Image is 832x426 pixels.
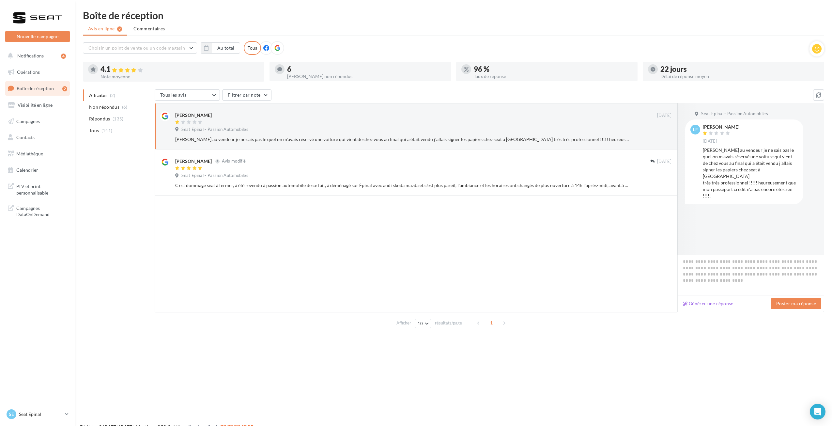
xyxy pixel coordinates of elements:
a: Médiathèque [4,147,71,161]
span: Répondus [89,116,110,122]
div: [PERSON_NAME] [703,125,739,129]
span: (141) [101,128,113,133]
a: Opérations [4,65,71,79]
button: Tous les avis [155,89,220,101]
div: [PERSON_NAME] au vendeur je ne sais pas le quel on m'avais réservé une voiture qui vient de chez ... [175,136,629,143]
button: 10 [415,319,431,328]
div: 4 [61,54,66,59]
div: Open Intercom Messenger [810,404,825,419]
span: Commentaires [133,25,165,32]
span: Notifications [17,53,44,58]
span: Choisir un point de vente ou un code magasin [88,45,185,51]
div: [PERSON_NAME] au vendeur je ne sais pas le quel on m'avais réservé une voiture qui vient de chez ... [703,147,798,199]
div: [PERSON_NAME] [175,158,212,165]
div: 6 [287,66,446,73]
a: Campagnes DataOnDemand [4,201,71,220]
div: Taux de réponse [474,74,632,79]
span: 10 [418,321,423,326]
button: Poster ma réponse [771,298,821,309]
a: Visibilité en ligne [4,98,71,112]
span: Tous [89,127,99,134]
span: Boîte de réception [17,86,54,91]
div: 2 [62,86,67,91]
button: Choisir un point de vente ou un code magasin [83,42,197,54]
span: Campagnes DataOnDemand [16,204,67,218]
button: Au total [201,42,240,54]
span: PLV et print personnalisable [16,182,67,196]
span: Calendrier [16,167,38,173]
a: SE Seat Epinal [5,408,70,420]
div: 22 jours [660,66,819,73]
span: Visibilité en ligne [18,102,53,108]
span: [DATE] [703,138,717,144]
button: Générer une réponse [680,300,736,308]
button: Filtrer par note [222,89,271,101]
span: Campagnes [16,118,40,124]
div: C'est dommage seat à fermer, à été revendu à passion automobile de ce fait, à déménagé sur Épinal... [175,182,629,189]
button: Notifications 4 [4,49,69,63]
span: Avis modifié [222,159,246,164]
a: Campagnes [4,115,71,128]
div: 4.1 [100,66,259,73]
span: [DATE] [657,113,671,118]
span: Médiathèque [16,151,43,156]
span: 1 [486,318,497,328]
span: Tous les avis [160,92,187,98]
span: Seat Epinal - Passion Automobiles [701,111,768,117]
span: SE [9,411,14,418]
span: résultats/page [435,320,462,326]
a: PLV et print personnalisable [4,179,71,198]
a: Boîte de réception2 [4,81,71,95]
span: Opérations [17,69,40,75]
span: Afficher [396,320,411,326]
div: Délai de réponse moyen [660,74,819,79]
p: Seat Epinal [19,411,62,418]
button: Au total [212,42,240,54]
div: [PERSON_NAME] non répondus [287,74,446,79]
div: [PERSON_NAME] [175,112,212,118]
a: Contacts [4,131,71,144]
span: LF [693,126,698,133]
div: Note moyenne [100,74,259,79]
span: Seat Epinal - Passion Automobiles [181,127,248,133]
span: (6) [122,104,128,110]
span: [DATE] [657,159,671,165]
div: Tous [244,41,261,55]
a: Calendrier [4,163,71,177]
div: 96 % [474,66,632,73]
span: Contacts [16,134,35,140]
div: Boîte de réception [83,10,824,20]
span: Seat Epinal - Passion Automobiles [181,173,248,179]
button: Nouvelle campagne [5,31,70,42]
span: (135) [113,116,124,121]
span: Non répondus [89,104,119,110]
